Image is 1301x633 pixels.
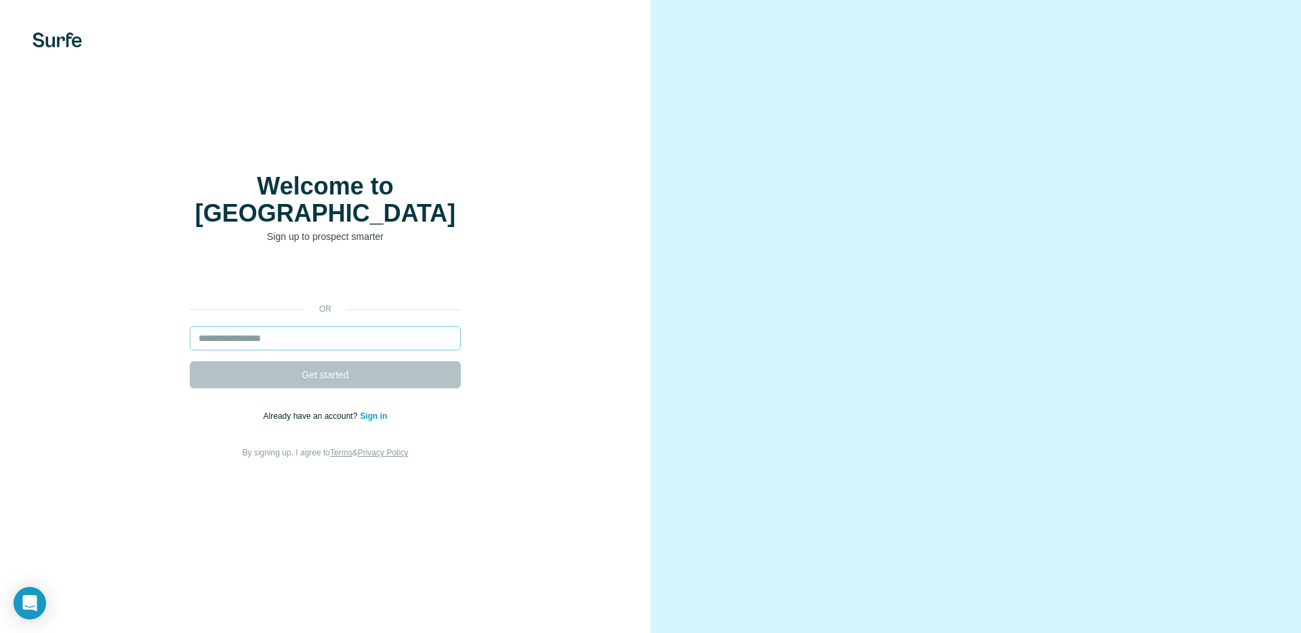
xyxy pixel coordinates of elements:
span: By signing up, I agree to & [243,448,409,457]
p: Sign up to prospect smarter [190,230,461,243]
a: Sign in [360,411,387,421]
iframe: Sign in with Google Button [183,264,468,293]
img: Surfe's logo [33,33,82,47]
a: Privacy Policy [358,448,409,457]
a: Terms [330,448,352,457]
span: Already have an account? [264,411,360,421]
p: or [304,303,347,315]
div: Open Intercom Messenger [14,587,46,619]
h1: Welcome to [GEOGRAPHIC_DATA] [190,173,461,227]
